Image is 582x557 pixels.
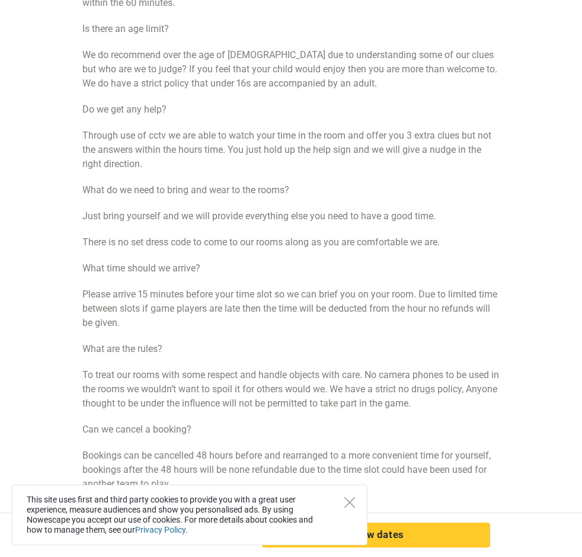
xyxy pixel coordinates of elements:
[82,235,500,249] p: There is no set dress code to come to our rooms along as you are comfortable we are.
[262,523,490,548] button: Show dates
[12,485,367,545] div: This site uses first and third party cookies to provide you with a great user experience, measure...
[82,209,500,223] p: Just bring yourself and we will provide everything else you need to have a good time.
[82,422,500,437] p: Can we cancel a booking?
[82,449,500,491] p: Bookings can be cancelled 48 hours before and rearranged to a more convenient time for yourself, ...
[82,368,500,411] p: To treat our rooms with some respect and handle objects with care. No camera phones to be used in...
[135,525,186,534] a: Privacy Policy
[344,497,355,508] button: Close
[82,342,500,356] p: What are the rules?
[82,261,500,276] p: What time should we arrive?
[82,22,500,36] p: Is there an age limit?
[82,48,500,91] p: We do recommend over the age of [DEMOGRAPHIC_DATA] due to understanding some of our clues but who...
[82,287,500,330] p: Please arrive 15 minutes before your time slot so we can brief you on your room. Due to limited t...
[82,129,500,171] p: Through use of cctv we are able to watch your time in the room and offer you 3 extra clues but no...
[82,183,500,197] p: What do we need to bring and wear to the rooms?
[82,103,500,117] p: Do we get any help?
